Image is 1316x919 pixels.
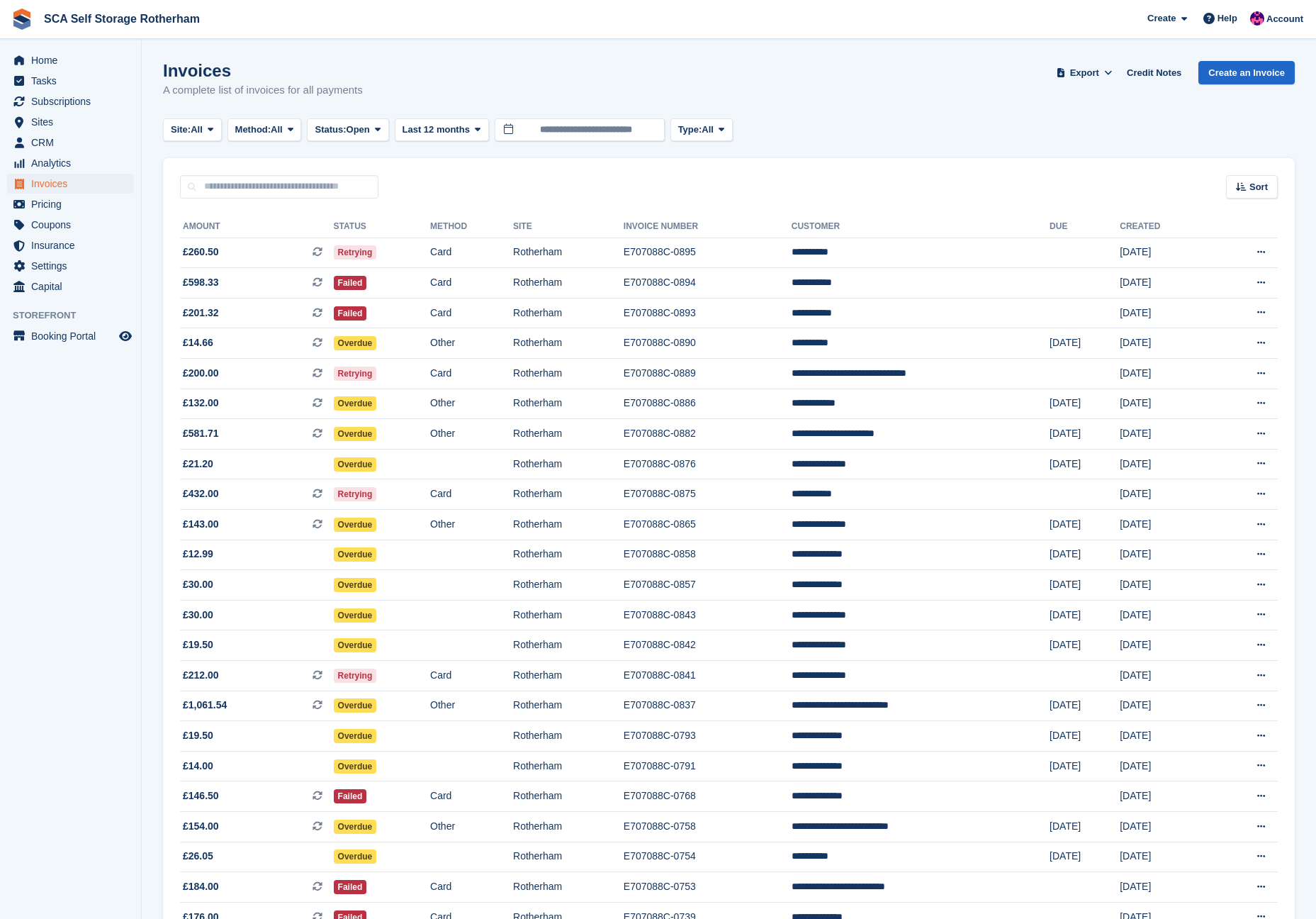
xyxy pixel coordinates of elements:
[1120,510,1210,540] td: [DATE]
[334,276,367,290] span: Failed
[7,194,134,214] a: menu
[183,819,219,834] span: £154.00
[430,268,513,299] td: Card
[1050,449,1120,479] td: [DATE]
[183,698,227,713] span: £1,061.54
[334,216,430,238] th: Status
[1053,61,1115,84] button: Export
[183,637,213,652] span: £19.50
[7,50,134,70] a: menu
[1147,11,1176,26] span: Create
[334,729,377,743] span: Overdue
[624,721,792,752] td: E707088C-0793
[624,661,792,691] td: E707088C-0841
[334,608,377,623] span: Overdue
[7,277,134,296] a: menu
[1120,751,1210,781] td: [DATE]
[1050,721,1120,752] td: [DATE]
[183,849,213,864] span: £26.05
[183,335,213,350] span: £14.66
[1266,12,1303,26] span: Account
[183,486,219,501] span: £432.00
[31,112,116,132] span: Sites
[235,123,271,137] span: Method:
[171,123,191,137] span: Site:
[183,396,219,411] span: £132.00
[1050,419,1120,450] td: [DATE]
[624,691,792,721] td: E707088C-0837
[1050,842,1120,872] td: [DATE]
[7,215,134,235] a: menu
[513,389,624,419] td: Rotherham
[7,71,134,91] a: menu
[334,850,377,864] span: Overdue
[513,721,624,752] td: Rotherham
[513,419,624,450] td: Rotherham
[1120,359,1210,389] td: [DATE]
[31,256,116,276] span: Settings
[334,367,377,381] span: Retrying
[334,669,377,683] span: Retrying
[334,759,377,774] span: Overdue
[513,872,624,903] td: Rotherham
[1120,298,1210,328] td: [DATE]
[1050,510,1120,540] td: [DATE]
[513,781,624,812] td: Rotherham
[31,71,116,91] span: Tasks
[1198,61,1295,84] a: Create an Invoice
[702,123,714,137] span: All
[7,326,134,346] a: menu
[1121,61,1187,84] a: Credit Notes
[31,215,116,235] span: Coupons
[624,389,792,419] td: E707088C-0886
[315,123,346,137] span: Status:
[7,235,134,255] a: menu
[183,275,219,290] span: £598.33
[1120,661,1210,691] td: [DATE]
[395,118,489,142] button: Last 12 months
[513,510,624,540] td: Rotherham
[430,298,513,328] td: Card
[183,577,213,592] span: £30.00
[334,820,377,834] span: Overdue
[624,359,792,389] td: E707088C-0889
[624,540,792,570] td: E707088C-0858
[513,238,624,268] td: Rotherham
[1249,180,1268,194] span: Sort
[430,811,513,842] td: Other
[430,238,513,268] td: Card
[183,879,219,894] span: £184.00
[183,728,213,743] span: £19.50
[334,518,377,532] span: Overdue
[513,630,624,661] td: Rotherham
[513,449,624,479] td: Rotherham
[430,419,513,450] td: Other
[670,118,733,142] button: Type: All
[624,298,792,328] td: E707088C-0893
[624,842,792,872] td: E707088C-0754
[624,781,792,812] td: E707088C-0768
[117,328,134,345] a: Preview store
[513,570,624,601] td: Rotherham
[11,9,33,30] img: stora-icon-8386f47178a22dfd0bd8f6a31ec36ba5ce8667c1dd55bd0f319d3a0aa187defe.svg
[183,426,219,441] span: £581.71
[1050,570,1120,601] td: [DATE]
[183,547,213,562] span: £12.99
[183,608,213,623] span: £30.00
[7,256,134,276] a: menu
[624,216,792,238] th: Invoice Number
[430,691,513,721] td: Other
[624,510,792,540] td: E707088C-0865
[513,479,624,510] td: Rotherham
[31,50,116,70] span: Home
[183,245,219,260] span: £260.50
[1120,630,1210,661] td: [DATE]
[430,872,513,903] td: Card
[180,216,334,238] th: Amount
[513,751,624,781] td: Rotherham
[38,7,206,30] a: SCA Self Storage Rotherham
[7,112,134,132] a: menu
[183,457,213,472] span: £21.20
[334,487,377,501] span: Retrying
[334,457,377,472] span: Overdue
